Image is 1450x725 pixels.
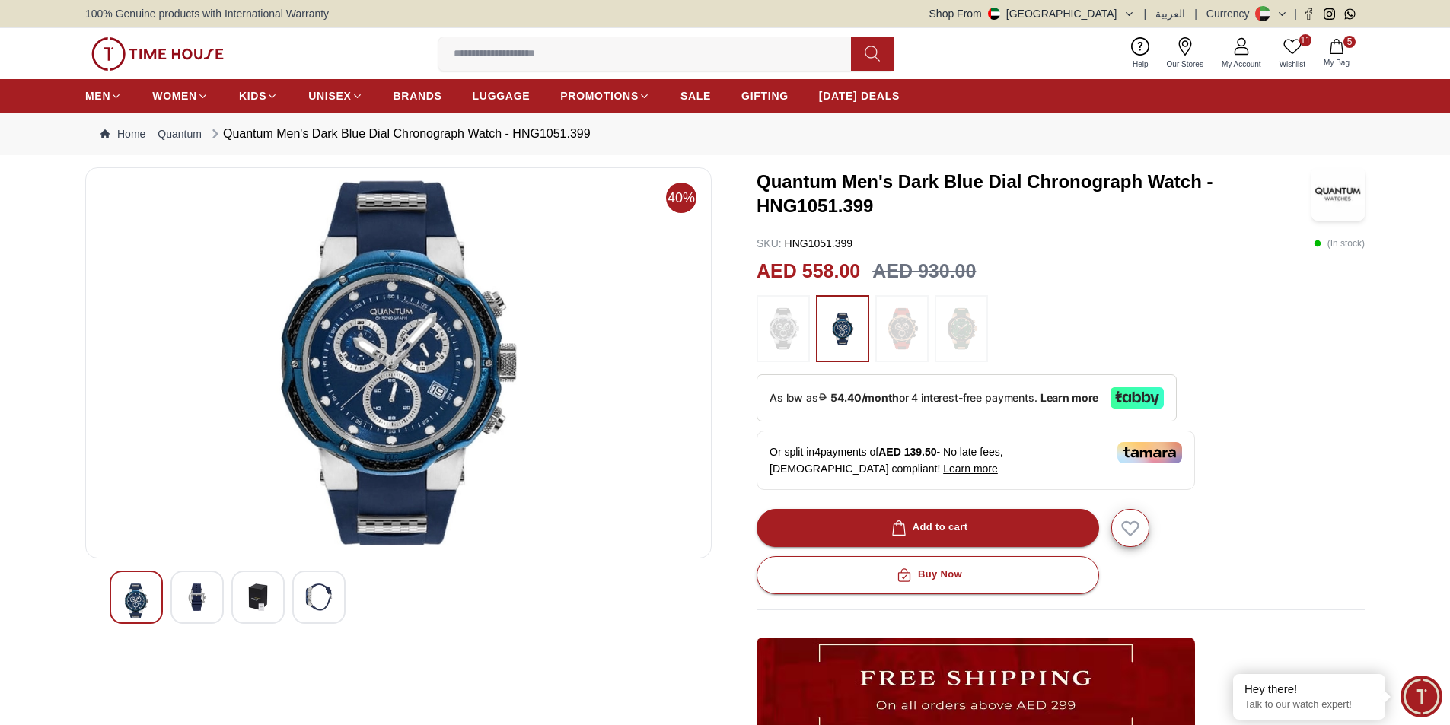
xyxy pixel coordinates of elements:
[1315,36,1359,72] button: 5My Bag
[305,583,333,611] img: Quantum Men's Black Dial Chronograph Watch - HNG1051.351
[1324,8,1335,20] a: Instagram
[680,82,711,110] a: SALE
[1303,8,1315,20] a: Facebook
[1244,682,1374,697] div: Hey there!
[91,37,224,71] img: ...
[123,583,150,618] img: Quantum Men's Black Dial Chronograph Watch - HNG1051.351
[473,88,531,103] span: LUGGAGE
[208,125,591,143] div: Quantum Men's Dark Blue Dial Chronograph Watch - HNG1051.399
[819,82,900,110] a: [DATE] DEALS
[757,509,1099,547] button: Add to cart
[239,88,266,103] span: KIDS
[824,303,862,355] img: ...
[1270,34,1315,73] a: 11Wishlist
[560,82,650,110] a: PROMOTIONS
[1123,34,1158,73] a: Help
[560,88,639,103] span: PROMOTIONS
[764,303,802,355] img: ...
[757,431,1195,490] div: Or split in 4 payments of - No late fees, [DEMOGRAPHIC_DATA] compliant!
[152,88,197,103] span: WOMEN
[757,257,860,286] h2: AED 558.00
[757,237,782,250] span: SKU :
[741,88,789,103] span: GIFTING
[1158,34,1213,73] a: Our Stores
[888,519,968,536] div: Add to cart
[1401,676,1442,717] div: Chat Widget
[394,88,442,103] span: BRANDS
[757,556,1099,594] button: Buy Now
[1117,442,1182,463] img: Tamara
[872,257,976,286] h3: AED 930.00
[239,82,278,110] a: KIDS
[1244,698,1374,711] p: Talk to our watch expert!
[943,463,998,475] span: Learn more
[1155,6,1185,21] button: العربية
[942,303,980,355] img: ...
[98,180,699,545] img: Quantum Men's Black Dial Chronograph Watch - HNG1051.351
[183,583,211,611] img: Quantum Men's Black Dial Chronograph Watch - HNG1051.351
[85,82,122,110] a: MEN
[757,236,852,251] p: HNG1051.399
[666,183,696,213] span: 40%
[1311,167,1365,221] img: Quantum Men's Dark Blue Dial Chronograph Watch - HNG1051.399
[308,82,362,110] a: UNISEX
[1314,236,1365,251] p: ( In stock )
[152,82,209,110] a: WOMEN
[1344,8,1356,20] a: Whatsapp
[308,88,351,103] span: UNISEX
[1144,6,1147,21] span: |
[988,8,1000,20] img: United Arab Emirates
[741,82,789,110] a: GIFTING
[1216,59,1267,70] span: My Account
[878,446,936,458] span: AED 139.50
[1194,6,1197,21] span: |
[757,170,1311,218] h3: Quantum Men's Dark Blue Dial Chronograph Watch - HNG1051.399
[85,6,329,21] span: 100% Genuine products with International Warranty
[1343,36,1356,48] span: 5
[158,126,202,142] a: Quantum
[929,6,1135,21] button: Shop From[GEOGRAPHIC_DATA]
[894,566,962,583] div: Buy Now
[1318,57,1356,68] span: My Bag
[85,88,110,103] span: MEN
[1127,59,1155,70] span: Help
[1273,59,1311,70] span: Wishlist
[1294,6,1297,21] span: |
[1161,59,1209,70] span: Our Stores
[473,82,531,110] a: LUGGAGE
[680,88,711,103] span: SALE
[85,113,1365,155] nav: Breadcrumb
[244,583,272,611] img: Quantum Men's Black Dial Chronograph Watch - HNG1051.351
[1206,6,1256,21] div: Currency
[819,88,900,103] span: [DATE] DEALS
[1299,34,1311,46] span: 11
[100,126,145,142] a: Home
[883,303,921,355] img: ...
[394,82,442,110] a: BRANDS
